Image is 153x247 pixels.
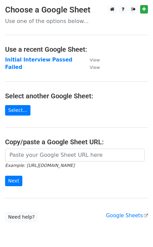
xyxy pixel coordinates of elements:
h4: Copy/paste a Google Sheet URL: [5,138,148,146]
h4: Use a recent Google Sheet: [5,45,148,53]
a: View [83,57,100,63]
a: Failed [5,64,22,70]
small: View [90,57,100,63]
p: Use one of the options below... [5,18,148,25]
a: Select... [5,105,30,116]
a: View [83,64,100,70]
small: Example: [URL][DOMAIN_NAME] [5,163,74,168]
h3: Choose a Google Sheet [5,5,148,15]
a: Initial Interview Passed [5,57,72,63]
input: Next [5,176,22,186]
a: Need help? [5,212,38,222]
small: View [90,65,100,70]
h4: Select another Google Sheet: [5,92,148,100]
input: Paste your Google Sheet URL here [5,149,145,162]
a: Google Sheets [106,213,148,219]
